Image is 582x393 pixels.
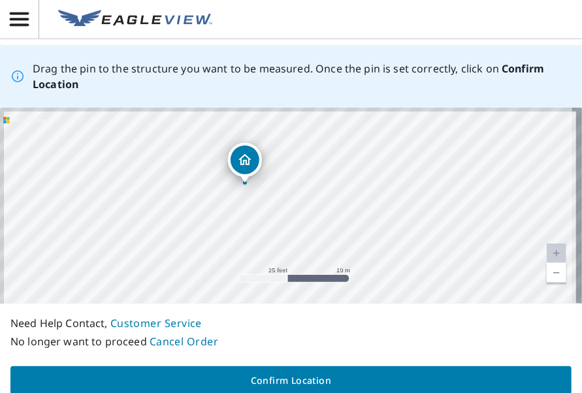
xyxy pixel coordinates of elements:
[58,10,212,29] img: EV Logo
[10,314,572,332] p: Need Help Contact,
[10,332,572,351] p: No longer want to proceed
[50,2,220,37] a: EV Logo
[110,314,202,332] button: Customer Service
[33,61,572,92] p: Drag the pin to the structure you want to be measured. Once the pin is set correctly, click on
[547,263,566,283] a: Current Level 20, Zoom Out
[21,373,561,389] span: Confirm Location
[228,143,262,183] div: Dropped pin, building 1, Residential property, 922 12th Ave NE # 18 Minneapolis, MN 55413
[150,332,219,351] button: Cancel Order
[547,244,566,263] a: Current Level 20, Zoom In Disabled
